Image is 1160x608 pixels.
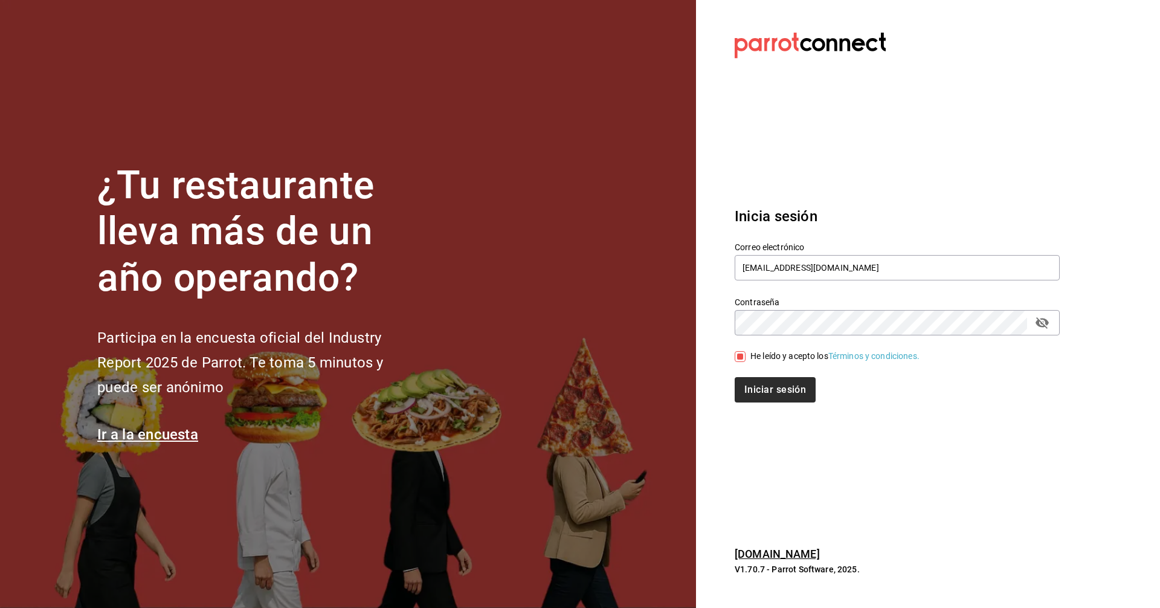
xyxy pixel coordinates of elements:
button: Iniciar sesión [735,377,816,403]
a: [DOMAIN_NAME] [735,548,820,560]
p: V1.70.7 - Parrot Software, 2025. [735,563,1060,575]
h1: ¿Tu restaurante lleva más de un año operando? [97,163,424,302]
a: Ir a la encuesta [97,426,198,443]
button: passwordField [1032,312,1052,333]
div: He leído y acepto los [750,350,920,363]
input: Ingresa tu correo electrónico [735,255,1060,280]
label: Correo electrónico [735,242,1060,251]
a: Términos y condiciones. [828,351,920,361]
h3: Inicia sesión [735,205,1060,227]
h2: Participa en la encuesta oficial del Industry Report 2025 de Parrot. Te toma 5 minutos y puede se... [97,326,424,399]
label: Contraseña [735,297,1060,306]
